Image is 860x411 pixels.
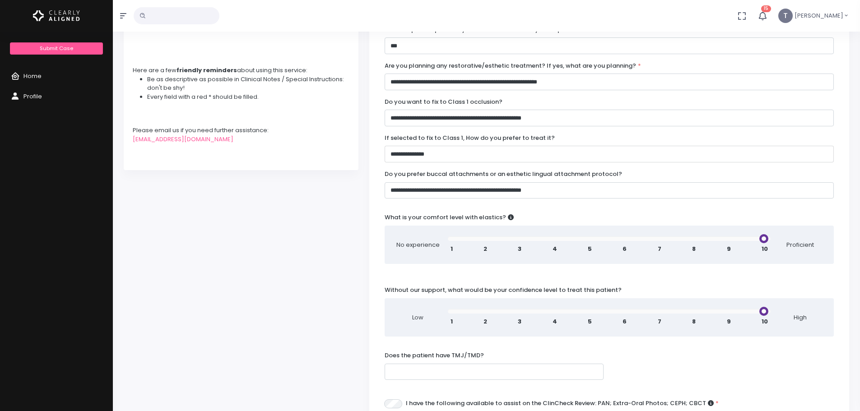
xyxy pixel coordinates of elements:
strong: friendly reminders [177,66,237,74]
span: 7 [658,245,661,254]
label: What is your comfort level with elastics? [385,213,514,222]
label: Does the patient have TMJ/TMD? [385,351,484,360]
span: Profile [23,92,42,101]
span: Submit Case [40,45,73,52]
span: 6 [623,245,627,254]
span: Proficient [778,240,823,249]
span: Low [395,313,441,322]
div: Please email us if you need further assistance: [133,126,349,135]
label: Do you prefer buccal attachments or an esthetic lingual attachment protocol? [385,170,622,179]
span: High [778,313,823,322]
span: 2 [483,317,487,326]
span: 10 [762,317,768,326]
a: [EMAIL_ADDRESS][DOMAIN_NAME] [133,135,233,143]
span: [PERSON_NAME] [795,11,843,20]
span: 8 [692,317,696,326]
span: 6 [623,317,627,326]
div: Here are a few about using this service: [133,66,349,75]
span: 4 [553,317,557,326]
span: 5 [588,317,592,326]
span: 1 [451,317,453,326]
span: T [778,9,793,23]
span: 8 [692,245,696,254]
label: If selected to fix to Class 1, How do you prefer to treat it? [385,134,555,143]
li: Be as descriptive as possible in Clinical Notes / Special Instructions: don't be shy! [147,75,349,92]
label: I have the following available to assist on the ClinCheck Review: PAN; Extra-Oral Photos; CEPH; CBCT [406,398,719,409]
span: 10 [762,245,768,254]
span: 5 [588,245,592,254]
span: No experience [395,240,441,249]
span: 3 [518,245,521,254]
span: 7 [658,317,661,326]
span: 2 [483,245,487,254]
a: Submit Case [10,42,102,55]
span: 1 [451,245,453,254]
img: Logo Horizontal [33,6,80,25]
label: Are you planning any restorative/esthetic treatment? If yes, what are you planning? [385,61,641,70]
span: 15 [761,5,771,12]
li: Every field with a red * should be filled. [147,92,349,102]
span: 3 [518,317,521,326]
label: Do you want to fix to Class 1 occlusion? [385,97,502,106]
span: 4 [553,245,557,254]
span: Home [23,72,42,80]
span: 9 [727,245,731,254]
label: Without our support, what would be your confidence level to treat this patient? [385,286,622,295]
span: 9 [727,317,731,326]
